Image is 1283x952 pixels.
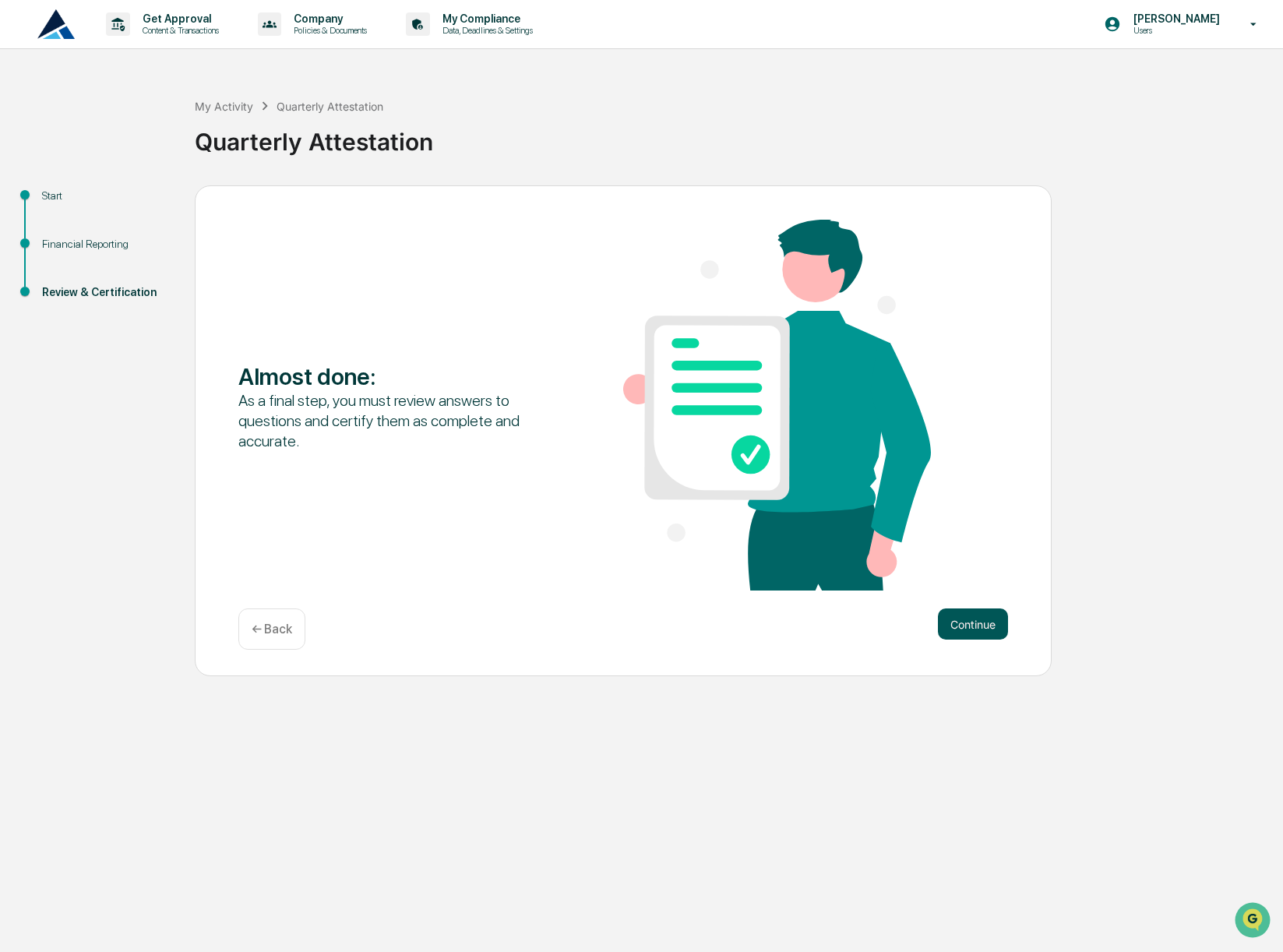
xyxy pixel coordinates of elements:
[53,119,256,135] div: Start new chat
[277,100,383,113] div: Quarterly Attestation
[281,25,375,36] p: Policies & Documents
[195,115,1275,156] div: Quarterly Attestation
[1121,12,1228,25] p: [PERSON_NAME]
[238,390,546,451] div: As a final step, you must review answers to questions and certify them as complete and accurate.
[31,196,100,212] span: Preclearance
[252,622,292,636] p: ← Back
[1233,901,1275,943] iframe: Open customer support
[265,124,284,143] button: Start new chat
[42,284,170,301] div: Review & Certification
[130,12,227,25] p: Get Approval
[430,12,541,25] p: My Compliance
[107,190,199,218] a: 🗄️Attestations
[1121,25,1228,36] p: Users
[9,190,107,218] a: 🖐️Preclearance
[281,12,375,25] p: Company
[623,220,931,591] img: Almost done
[938,608,1008,640] button: Continue
[53,135,197,147] div: We're available if you need us!
[9,220,104,248] a: 🔎Data Lookup
[42,236,170,252] div: Financial Reporting
[430,25,541,36] p: Data, Deadlines & Settings
[113,198,125,210] div: 🗄️
[110,263,189,276] a: Powered byPylon
[42,188,170,204] div: Start
[130,25,227,36] p: Content & Transactions
[31,226,98,242] span: Data Lookup
[16,227,28,240] div: 🔎
[37,9,75,39] img: logo
[238,362,546,390] div: Almost done :
[155,264,189,276] span: Pylon
[129,196,193,212] span: Attestations
[195,100,253,113] div: My Activity
[16,198,28,210] div: 🖐️
[16,119,44,147] img: 1746055101610-c473b297-6a78-478c-a979-82029cc54cd1
[16,33,284,58] p: How can we help?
